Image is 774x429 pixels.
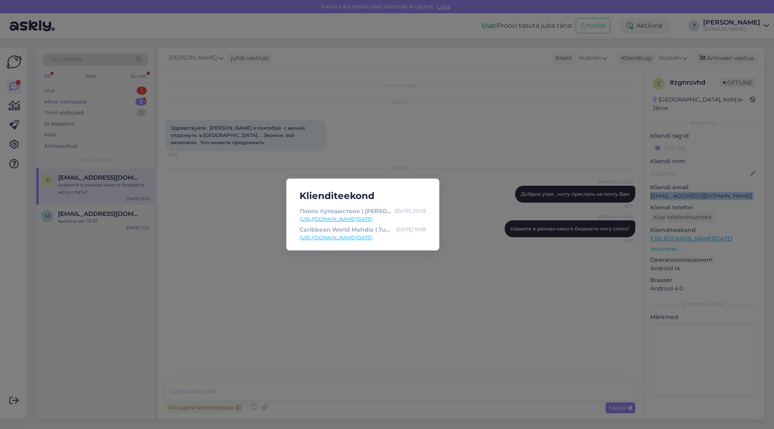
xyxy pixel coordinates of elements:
[300,234,426,241] a: [URL][DOMAIN_NAME][DATE]
[293,189,433,203] h5: Klienditeekond
[300,216,426,223] a: [URL][DOMAIN_NAME][DATE]
[395,207,426,216] div: [DATE] 20:05
[396,225,426,234] div: [DATE] 19:58
[300,225,393,234] div: Caribbean World Mahdia | Tuusik
[300,207,391,216] div: Поиск путешествия | [PERSON_NAME]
